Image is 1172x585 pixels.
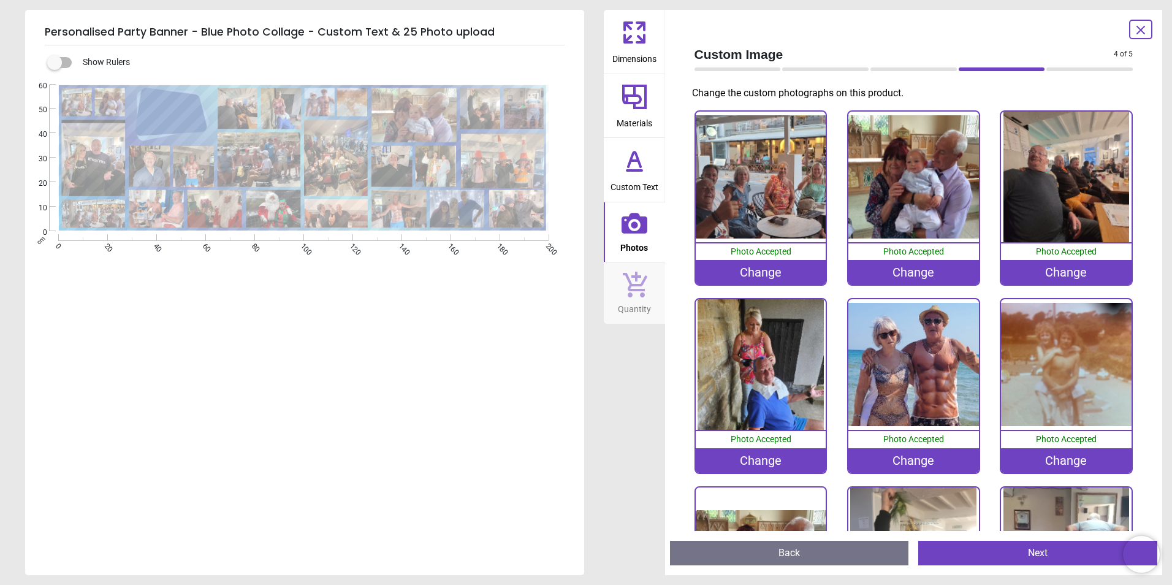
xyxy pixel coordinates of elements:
[696,260,826,285] div: Change
[1001,448,1132,473] div: Change
[848,260,979,285] div: Change
[543,242,551,250] span: 200
[24,105,47,115] span: 50
[396,242,404,250] span: 140
[883,247,944,256] span: Photo Accepted
[696,448,826,473] div: Change
[36,235,47,246] span: cm
[249,242,257,250] span: 80
[55,55,584,70] div: Show Rulers
[24,227,47,238] span: 0
[24,129,47,140] span: 40
[347,242,355,250] span: 120
[45,20,565,45] h5: Personalised Party Banner - Blue Photo Collage - Custom Text & 25 Photo upload
[918,541,1157,565] button: Next
[24,203,47,213] span: 10
[494,242,502,250] span: 180
[604,10,665,74] button: Dimensions
[617,112,652,130] span: Materials
[1001,260,1132,285] div: Change
[24,81,47,91] span: 60
[24,154,47,164] span: 30
[692,86,1143,100] p: Change the custom photographs on this product.
[731,434,791,444] span: Photo Accepted
[883,434,944,444] span: Photo Accepted
[604,202,665,262] button: Photos
[298,242,306,250] span: 100
[1114,49,1133,59] span: 4 of 5
[604,262,665,324] button: Quantity
[620,236,648,254] span: Photos
[604,138,665,202] button: Custom Text
[102,242,110,250] span: 20
[1123,536,1160,573] iframe: Brevo live chat
[848,448,979,473] div: Change
[151,242,159,250] span: 40
[618,297,651,316] span: Quantity
[200,242,208,250] span: 60
[694,45,1114,63] span: Custom Image
[604,74,665,138] button: Materials
[445,242,453,250] span: 160
[24,178,47,189] span: 20
[612,47,656,66] span: Dimensions
[670,541,909,565] button: Back
[611,175,658,194] span: Custom Text
[53,242,61,250] span: 0
[731,247,791,256] span: Photo Accepted
[1036,434,1097,444] span: Photo Accepted
[1036,247,1097,256] span: Photo Accepted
